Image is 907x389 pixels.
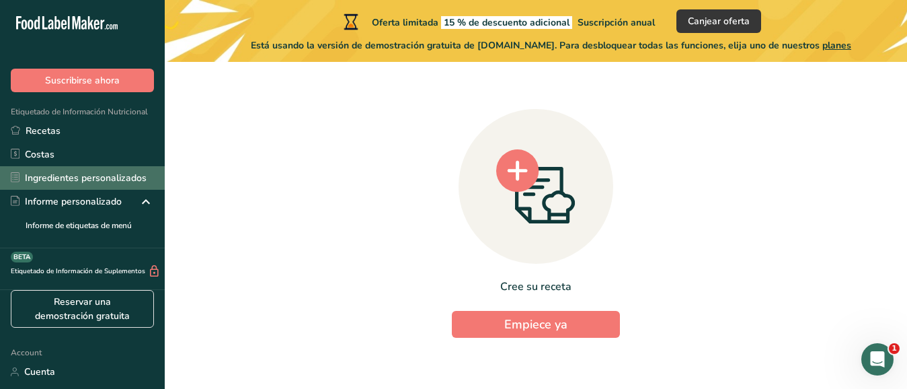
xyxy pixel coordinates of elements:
[11,290,154,328] a: Reservar una demostración gratuita
[441,16,572,29] span: 15 % de descuento adicional
[822,39,851,52] span: planes
[341,13,655,30] div: Oferta limitada
[688,14,750,28] span: Canjear oferta
[578,16,655,29] span: Suscripción anual
[889,343,900,354] span: 1
[504,316,567,332] span: Empiece ya
[452,279,620,295] div: Cree su receta
[861,343,894,376] iframe: Intercom live chat
[251,38,851,52] span: Está usando la versión de demostración gratuita de [DOMAIN_NAME]. Para desbloquear todas las func...
[11,69,154,92] button: Suscribirse ahora
[45,73,120,87] span: Suscribirse ahora
[452,311,620,338] button: Empiece ya
[676,9,761,33] button: Canjear oferta
[11,252,33,262] div: BETA
[11,194,122,209] div: Informe personalizado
